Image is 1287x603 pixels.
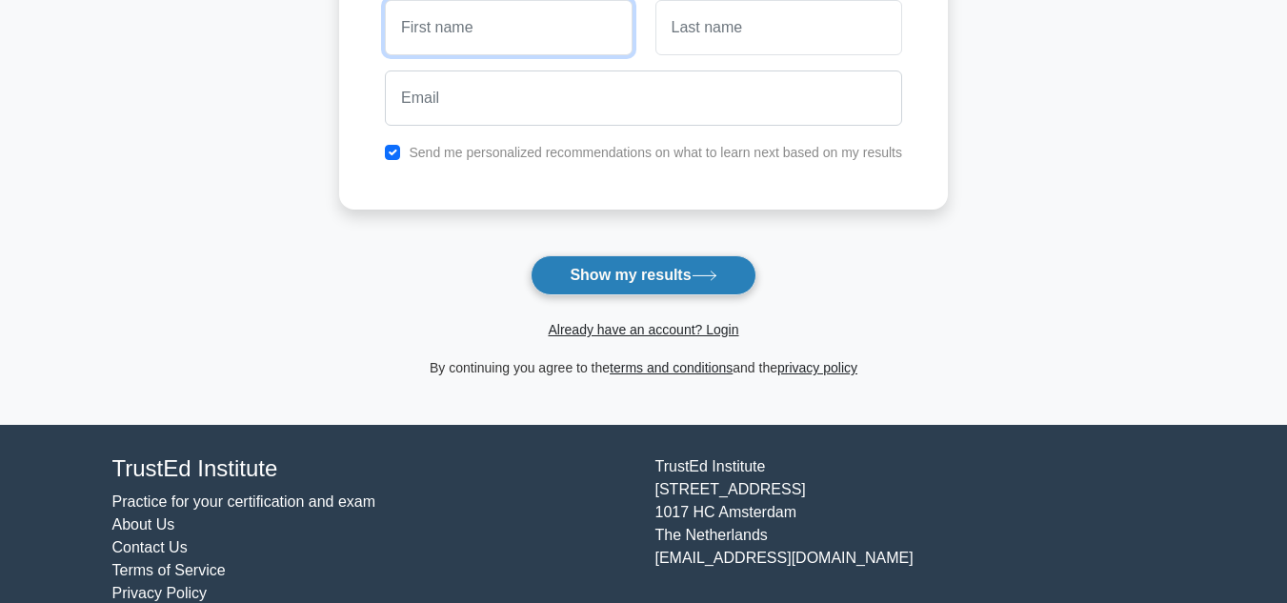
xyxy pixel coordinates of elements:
a: Practice for your certification and exam [112,493,376,510]
button: Show my results [531,255,755,295]
a: About Us [112,516,175,533]
a: Contact Us [112,539,188,555]
a: Privacy Policy [112,585,208,601]
h4: TrustEd Institute [112,455,633,483]
a: Already have an account? Login [548,322,738,337]
div: By continuing you agree to the and the [328,356,959,379]
a: privacy policy [777,360,857,375]
label: Send me personalized recommendations on what to learn next based on my results [409,145,902,160]
a: Terms of Service [112,562,226,578]
input: Email [385,70,902,126]
a: terms and conditions [610,360,733,375]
